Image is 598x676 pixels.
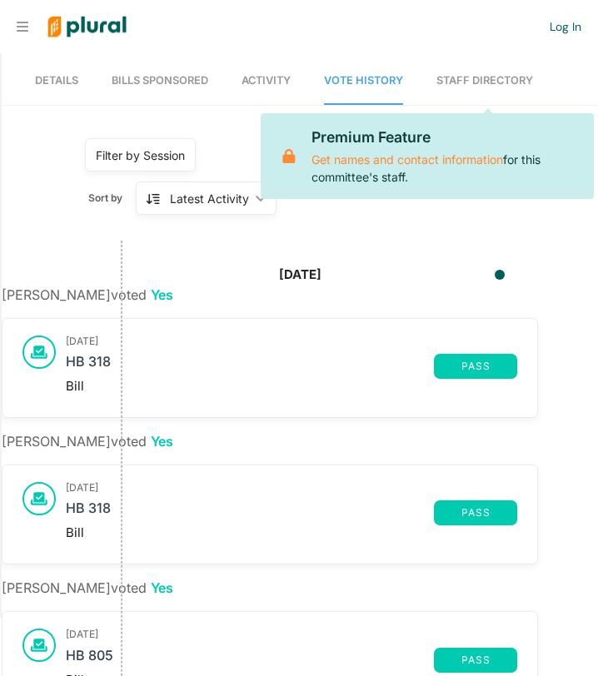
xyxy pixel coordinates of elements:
[170,190,249,207] div: Latest Activity
[2,433,173,450] span: [PERSON_NAME] voted
[242,74,291,87] span: Activity
[66,379,517,394] div: Bill
[436,57,533,105] a: Staff Directory
[444,508,507,518] span: pass
[2,286,173,303] span: [PERSON_NAME] voted
[88,191,136,206] span: Sort by
[324,57,403,105] a: Vote History
[66,482,517,494] h3: [DATE]
[66,354,434,379] a: HB 318
[311,127,581,185] p: for this committee's staff.
[35,57,78,105] a: Details
[151,286,173,303] span: Yes
[66,336,517,347] h3: [DATE]
[311,127,581,148] p: Premium Feature
[66,629,517,640] h3: [DATE]
[550,19,581,34] a: Log In
[35,1,139,53] img: Logo for Plural
[311,152,503,167] a: Get names and contact information
[96,147,185,164] div: Filter by Session
[112,57,208,105] a: Bills Sponsored
[151,433,173,450] span: Yes
[279,266,321,285] div: [DATE]
[324,74,403,87] span: Vote History
[112,74,208,87] span: Bills Sponsored
[35,74,78,87] span: Details
[242,57,291,105] a: Activity
[151,579,173,596] span: Yes
[2,579,173,596] span: [PERSON_NAME] voted
[444,361,507,371] span: pass
[444,655,507,665] span: pass
[66,648,434,673] a: HB 805
[66,525,517,540] div: Bill
[66,500,434,525] a: HB 318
